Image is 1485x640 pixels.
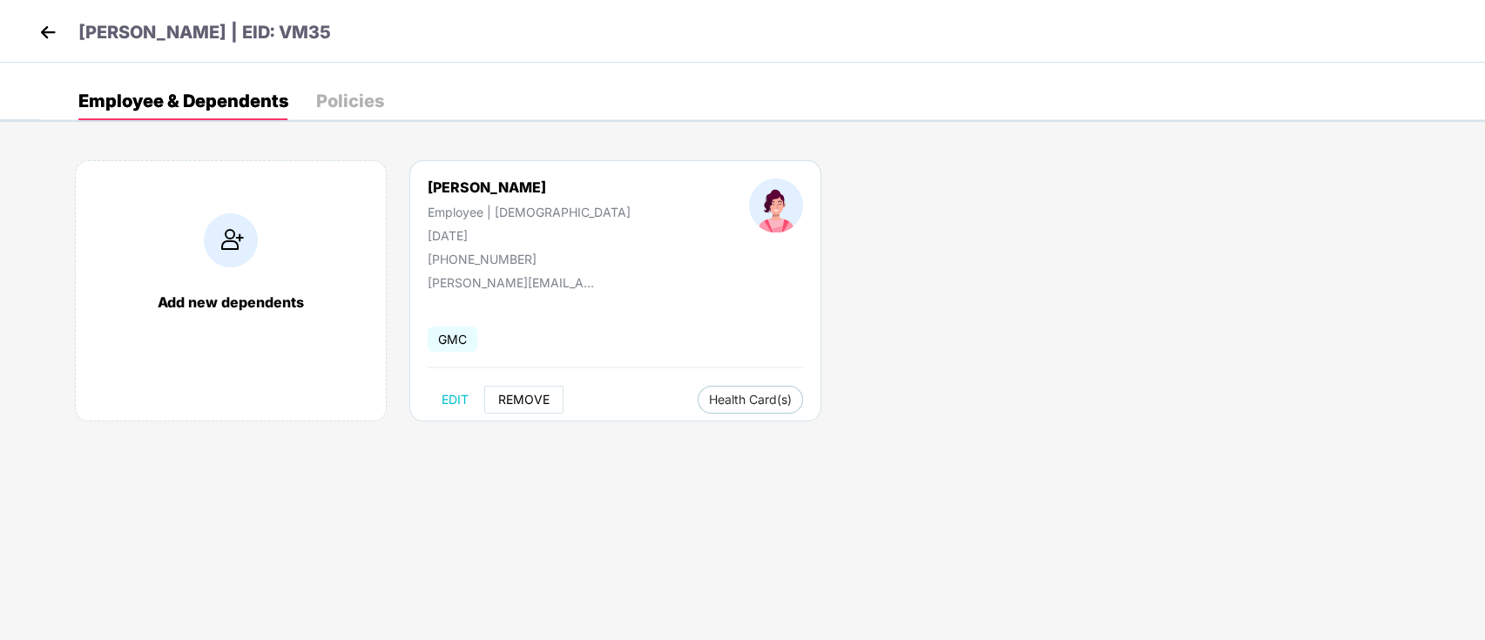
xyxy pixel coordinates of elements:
[78,92,288,110] div: Employee & Dependents
[93,293,368,311] div: Add new dependents
[204,213,258,267] img: addIcon
[428,252,631,266] div: [PHONE_NUMBER]
[428,275,602,290] div: [PERSON_NAME][EMAIL_ADDRESS][DOMAIN_NAME]
[484,386,564,414] button: REMOVE
[316,92,384,110] div: Policies
[428,327,477,352] span: GMC
[749,179,803,232] img: profileImage
[709,395,792,404] span: Health Card(s)
[428,228,631,243] div: [DATE]
[498,393,550,407] span: REMOVE
[428,386,483,414] button: EDIT
[78,19,331,46] p: [PERSON_NAME] | EID: VM35
[428,179,631,196] div: [PERSON_NAME]
[428,205,631,219] div: Employee | [DEMOGRAPHIC_DATA]
[35,19,61,45] img: back
[442,393,469,407] span: EDIT
[698,386,803,414] button: Health Card(s)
